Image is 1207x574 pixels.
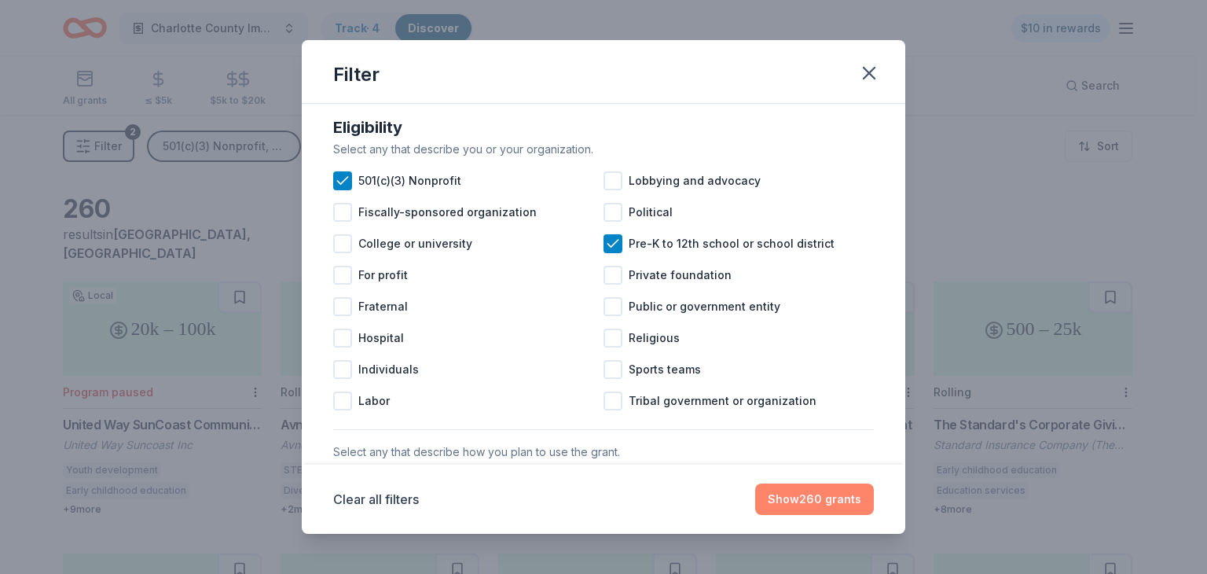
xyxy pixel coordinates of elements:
span: Public or government entity [629,297,780,316]
span: For profit [358,266,408,285]
span: Political [629,203,673,222]
div: Filter [333,62,380,87]
span: 501(c)(3) Nonprofit [358,171,461,190]
span: College or university [358,234,472,253]
div: Select any that describe you or your organization. [333,140,874,159]
span: Lobbying and advocacy [629,171,761,190]
div: Eligibility [333,115,874,140]
span: Hospital [358,329,404,348]
span: Fraternal [358,297,408,316]
span: Private foundation [629,266,732,285]
span: Sports teams [629,360,701,379]
span: Individuals [358,360,419,379]
span: Fiscally-sponsored organization [358,203,537,222]
div: Select any that describe how you plan to use the grant. [333,443,874,462]
button: Clear all filters [333,490,419,509]
span: Labor [358,392,390,410]
button: Show260 grants [755,484,874,515]
span: Tribal government or organization [629,392,816,410]
span: Religious [629,329,680,348]
span: Pre-K to 12th school or school district [629,234,835,253]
